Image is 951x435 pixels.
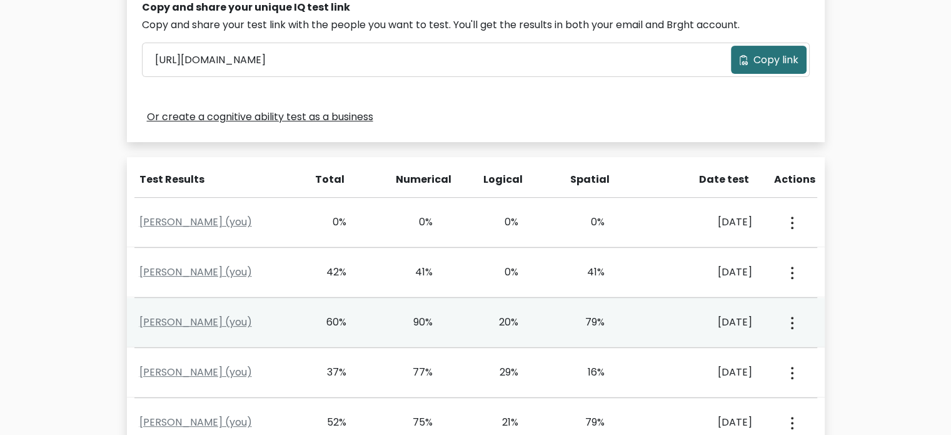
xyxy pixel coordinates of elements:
[483,365,519,380] div: 29%
[655,265,752,280] div: [DATE]
[309,172,345,187] div: Total
[397,415,433,430] div: 75%
[774,172,817,187] div: Actions
[311,415,347,430] div: 52%
[311,265,347,280] div: 42%
[483,215,519,230] div: 0%
[397,365,433,380] div: 77%
[655,315,752,330] div: [DATE]
[483,172,520,187] div: Logical
[569,415,605,430] div: 79%
[658,172,759,187] div: Date test
[311,315,347,330] div: 60%
[311,365,347,380] div: 37%
[731,46,807,74] button: Copy link
[569,365,605,380] div: 16%
[311,215,347,230] div: 0%
[139,315,252,329] a: [PERSON_NAME] (you)
[569,265,605,280] div: 41%
[397,215,433,230] div: 0%
[655,365,752,380] div: [DATE]
[139,365,252,379] a: [PERSON_NAME] (you)
[483,415,519,430] div: 21%
[147,110,373,125] a: Or create a cognitive ability test as a business
[139,172,294,187] div: Test Results
[569,215,605,230] div: 0%
[397,265,433,280] div: 41%
[139,215,252,229] a: [PERSON_NAME] (you)
[483,315,519,330] div: 20%
[139,265,252,279] a: [PERSON_NAME] (you)
[397,315,433,330] div: 90%
[396,172,432,187] div: Numerical
[655,215,752,230] div: [DATE]
[483,265,519,280] div: 0%
[569,315,605,330] div: 79%
[139,415,252,429] a: [PERSON_NAME] (you)
[570,172,606,187] div: Spatial
[142,18,810,33] div: Copy and share your test link with the people you want to test. You'll get the results in both yo...
[753,53,798,68] span: Copy link
[655,415,752,430] div: [DATE]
